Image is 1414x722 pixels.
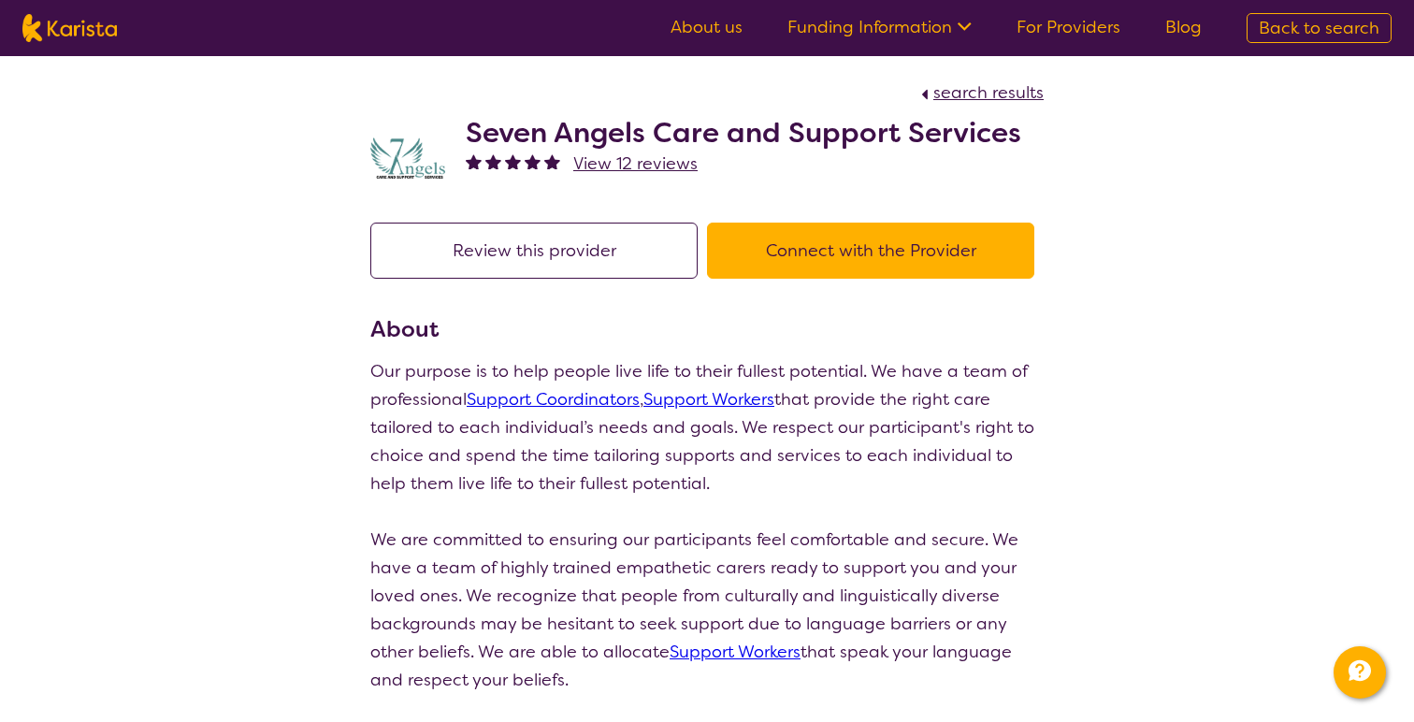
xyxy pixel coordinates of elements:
[1247,13,1392,43] a: Back to search
[933,81,1044,104] span: search results
[370,137,445,180] img: lugdbhoacugpbhbgex1l.png
[370,239,707,262] a: Review this provider
[467,388,640,411] a: Support Coordinators
[370,526,1044,694] p: We are committed to ensuring our participants feel comfortable and secure. We have a team of high...
[707,239,1044,262] a: Connect with the Provider
[485,153,501,169] img: fullstar
[643,388,774,411] a: Support Workers
[505,153,521,169] img: fullstar
[466,116,1021,150] h2: Seven Angels Care and Support Services
[670,641,801,663] a: Support Workers
[1017,16,1120,38] a: For Providers
[787,16,972,38] a: Funding Information
[1259,17,1379,39] span: Back to search
[916,81,1044,104] a: search results
[22,14,117,42] img: Karista logo
[573,150,698,178] a: View 12 reviews
[544,153,560,169] img: fullstar
[1334,646,1386,699] button: Channel Menu
[525,153,541,169] img: fullstar
[370,357,1044,498] p: Our purpose is to help people live life to their fullest potential. We have a team of professiona...
[370,223,698,279] button: Review this provider
[671,16,743,38] a: About us
[707,223,1034,279] button: Connect with the Provider
[1165,16,1202,38] a: Blog
[573,152,698,175] span: View 12 reviews
[466,153,482,169] img: fullstar
[370,312,1044,346] h3: About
